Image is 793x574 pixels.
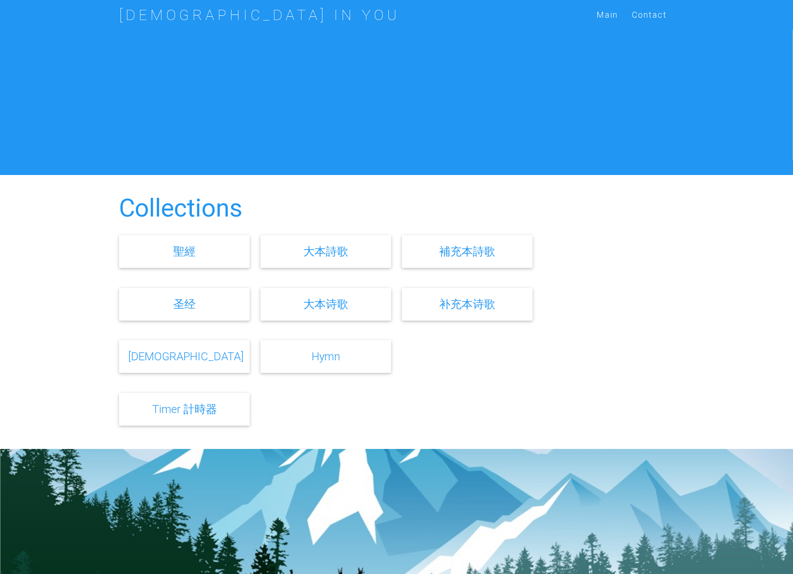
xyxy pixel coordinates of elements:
a: [DEMOGRAPHIC_DATA] [128,350,244,363]
iframe: Chat [753,532,786,567]
a: 聖經 [173,245,196,258]
a: 大本詩歌 [303,245,348,258]
a: 圣经 [173,297,196,311]
a: 補充本詩歌 [439,245,495,258]
a: Timer 計時器 [152,402,217,416]
h2: Collections [119,195,674,222]
a: Hymn [312,350,340,363]
a: 大本诗歌 [303,297,348,311]
a: 补充本诗歌 [439,297,495,311]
